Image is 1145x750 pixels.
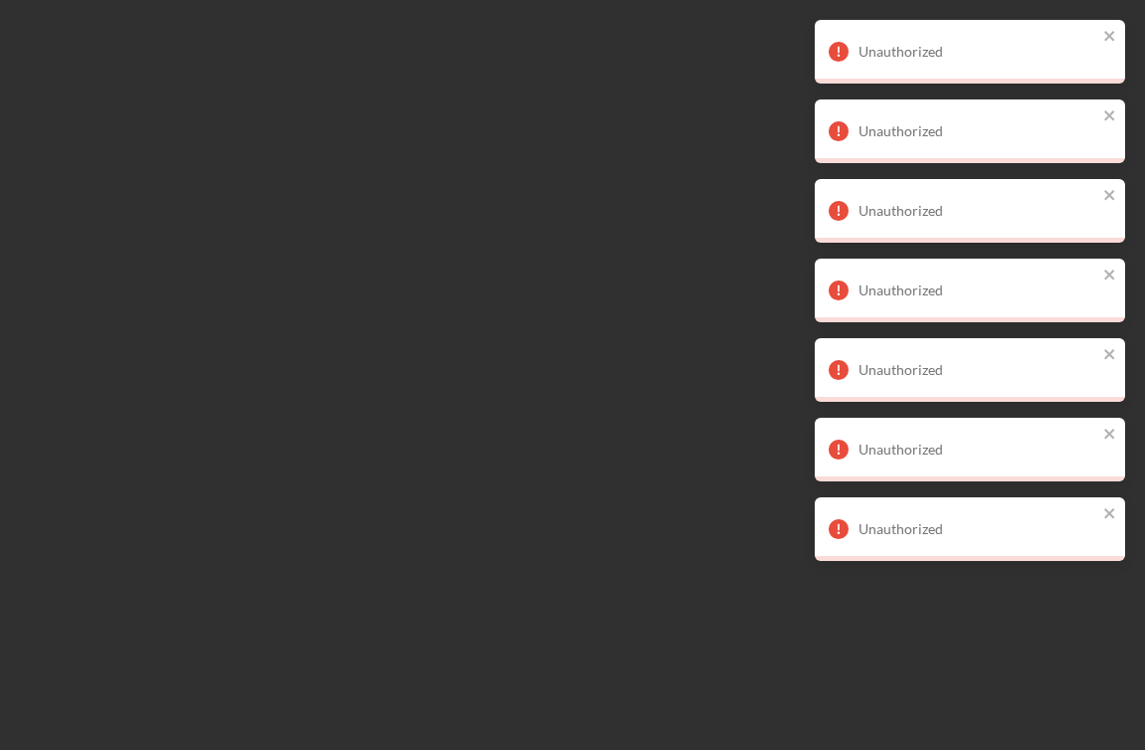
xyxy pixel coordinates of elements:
button: close [1103,346,1117,365]
div: Unauthorized [859,282,1097,298]
div: Unauthorized [859,123,1097,139]
div: Unauthorized [859,44,1097,60]
button: close [1103,187,1117,206]
div: Unauthorized [859,442,1097,458]
button: close [1103,28,1117,47]
div: Unauthorized [859,203,1097,219]
div: Unauthorized [859,362,1097,378]
div: Unauthorized [859,521,1097,537]
button: close [1103,505,1117,524]
button: close [1103,107,1117,126]
button: close [1103,426,1117,445]
button: close [1103,267,1117,285]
